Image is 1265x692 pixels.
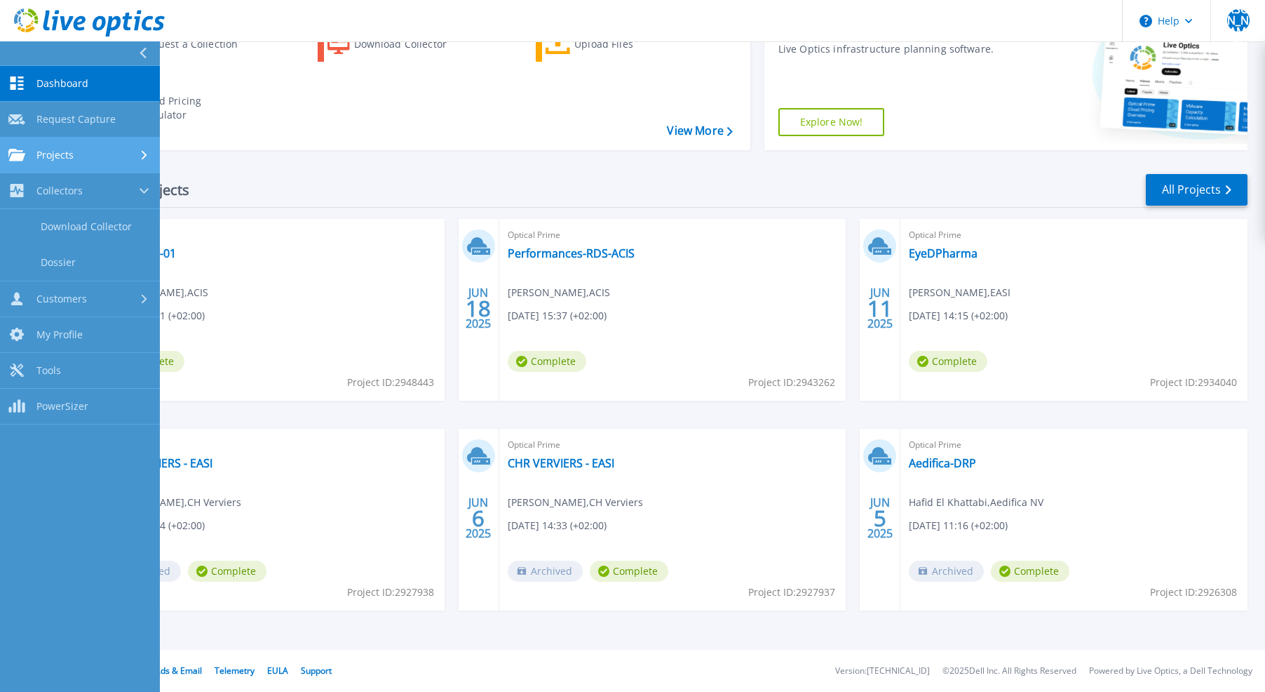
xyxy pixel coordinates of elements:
[1150,375,1237,390] span: Project ID: 2934040
[318,27,474,62] a: Download Collector
[748,375,835,390] span: Project ID: 2943262
[36,400,88,413] span: PowerSizer
[508,561,583,582] span: Archived
[508,308,607,324] span: [DATE] 15:37 (+02:00)
[100,91,256,126] a: Cloud Pricing Calculator
[36,364,61,377] span: Tools
[472,512,485,524] span: 6
[466,302,491,314] span: 18
[106,227,436,243] span: Optical Prime
[188,561,266,582] span: Complete
[354,30,466,58] div: Download Collector
[155,665,202,677] a: Ads & Email
[508,437,838,453] span: Optical Prime
[36,293,87,305] span: Customers
[508,351,586,372] span: Complete
[465,493,492,544] div: JUN 2025
[1146,174,1247,206] a: All Projects
[36,77,88,90] span: Dashboard
[867,493,893,544] div: JUN 2025
[748,585,835,600] span: Project ID: 2927937
[835,667,930,676] li: Version: [TECHNICAL_ID]
[508,518,607,533] span: [DATE] 14:33 (+02:00)
[301,665,332,677] a: Support
[36,328,83,341] span: My Profile
[909,285,1010,300] span: [PERSON_NAME] , EASI
[100,27,256,62] a: Request a Collection
[508,456,614,470] a: CHR VERVIERS - EASI
[909,456,976,470] a: Aedifica-DRP
[36,149,74,161] span: Projects
[347,585,434,600] span: Project ID: 2927938
[909,351,987,372] span: Complete
[36,113,116,126] span: Request Capture
[778,108,885,136] a: Explore Now!
[267,665,288,677] a: EULA
[867,283,893,334] div: JUN 2025
[590,561,668,582] span: Complete
[106,437,436,453] span: Optical Prime
[909,437,1239,453] span: Optical Prime
[991,561,1069,582] span: Complete
[1150,585,1237,600] span: Project ID: 2926308
[1089,667,1252,676] li: Powered by Live Optics, a Dell Technology
[942,667,1076,676] li: © 2025 Dell Inc. All Rights Reserved
[465,283,492,334] div: JUN 2025
[909,246,977,260] a: EyeDPharma
[508,246,635,260] a: Performances-RDS-ACIS
[36,185,83,197] span: Collectors
[140,30,252,58] div: Request a Collection
[508,227,838,243] span: Optical Prime
[667,124,732,138] a: View More
[909,518,1008,533] span: [DATE] 11:16 (+02:00)
[909,308,1008,324] span: [DATE] 14:15 (+02:00)
[909,561,984,582] span: Archived
[508,285,610,300] span: [PERSON_NAME] , ACIS
[536,27,692,62] a: Upload Files
[574,30,686,58] div: Upload Files
[909,495,1043,510] span: Hafid El Khattabi , Aedifica NV
[508,495,643,510] span: [PERSON_NAME] , CH Verviers
[106,495,241,510] span: [PERSON_NAME] , CH Verviers
[874,512,886,524] span: 5
[867,302,893,314] span: 11
[215,665,255,677] a: Telemetry
[137,94,250,122] div: Cloud Pricing Calculator
[909,227,1239,243] span: Optical Prime
[347,375,434,390] span: Project ID: 2948443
